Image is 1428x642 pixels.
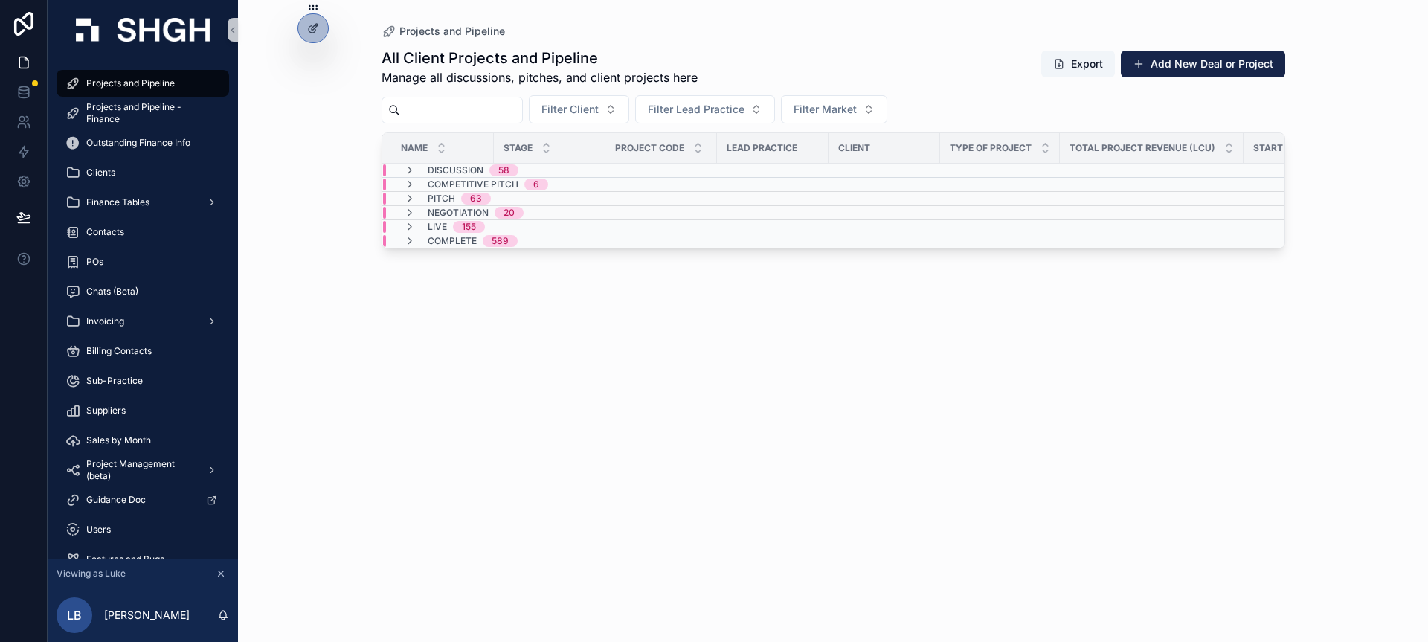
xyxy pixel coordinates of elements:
[57,338,229,365] a: Billing Contacts
[57,397,229,424] a: Suppliers
[504,207,515,219] div: 20
[86,494,146,506] span: Guidance Doc
[648,102,744,117] span: Filter Lead Practice
[382,48,698,68] h1: All Client Projects and Pipeline
[67,606,82,624] span: LB
[86,196,149,208] span: Finance Tables
[86,137,190,149] span: Outstanding Finance Info
[57,129,229,156] a: Outstanding Finance Info
[529,95,629,123] button: Select Button
[428,164,483,176] span: Discussion
[57,70,229,97] a: Projects and Pipeline
[399,24,505,39] span: Projects and Pipeline
[1070,142,1215,154] span: Total Project Revenue (LCU)
[1121,51,1285,77] button: Add New Deal or Project
[104,608,190,623] p: [PERSON_NAME]
[950,142,1032,154] span: Type of Project
[86,167,115,179] span: Clients
[428,207,489,219] span: Negotiation
[86,553,164,565] span: Features and Bugs
[462,221,476,233] div: 155
[57,189,229,216] a: Finance Tables
[401,142,428,154] span: Name
[492,235,509,247] div: 589
[781,95,887,123] button: Select Button
[57,516,229,543] a: Users
[86,375,143,387] span: Sub-Practice
[86,226,124,238] span: Contacts
[1041,51,1115,77] button: Export
[86,315,124,327] span: Invoicing
[498,164,509,176] div: 58
[86,524,111,536] span: Users
[57,427,229,454] a: Sales by Month
[504,142,533,154] span: Stage
[57,248,229,275] a: POs
[57,546,229,573] a: Features and Bugs
[57,568,126,580] span: Viewing as Luke
[86,286,138,298] span: Chats (Beta)
[57,159,229,186] a: Clients
[86,345,152,357] span: Billing Contacts
[382,24,505,39] a: Projects and Pipeline
[533,179,539,190] div: 6
[1253,142,1308,154] span: Start Date
[86,256,103,268] span: POs
[794,102,857,117] span: Filter Market
[48,60,238,559] div: scrollable content
[86,434,151,446] span: Sales by Month
[382,68,698,86] span: Manage all discussions, pitches, and client projects here
[470,193,482,205] div: 63
[57,278,229,305] a: Chats (Beta)
[615,142,684,154] span: Project Code
[727,142,797,154] span: Lead Practice
[57,219,229,245] a: Contacts
[635,95,775,123] button: Select Button
[428,221,447,233] span: Live
[57,457,229,484] a: Project Management (beta)
[86,101,214,125] span: Projects and Pipeline - Finance
[428,235,477,247] span: Complete
[541,102,599,117] span: Filter Client
[76,18,210,42] img: App logo
[57,308,229,335] a: Invoicing
[86,405,126,417] span: Suppliers
[57,487,229,513] a: Guidance Doc
[86,77,175,89] span: Projects and Pipeline
[57,367,229,394] a: Sub-Practice
[838,142,870,154] span: Client
[86,458,195,482] span: Project Management (beta)
[57,100,229,126] a: Projects and Pipeline - Finance
[428,179,518,190] span: Competitive Pitch
[428,193,455,205] span: Pitch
